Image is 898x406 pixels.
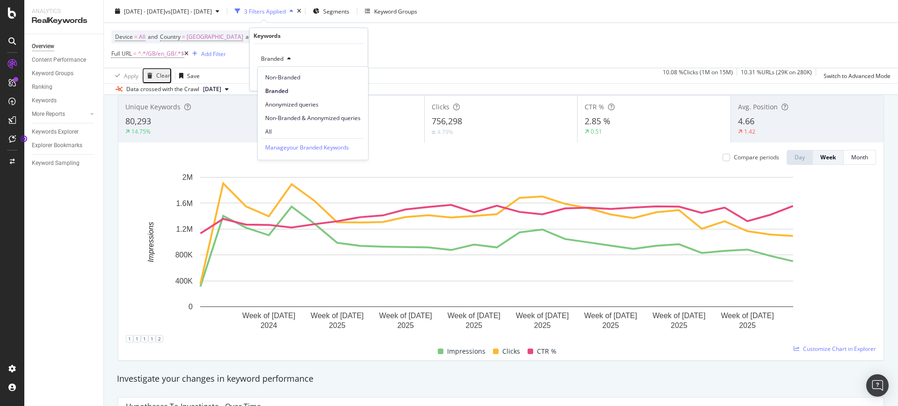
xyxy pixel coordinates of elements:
button: Cancel [253,74,283,83]
div: Content Performance [32,55,86,65]
span: All [139,30,145,43]
text: 2024 [261,321,277,329]
button: [DATE] [199,84,232,95]
div: Explorer Bookmarks [32,141,82,150]
span: and [148,33,158,41]
div: Investigate your changes in keyword performance [117,373,885,385]
span: = [133,50,137,57]
text: 1.2M [176,225,193,233]
text: 400K [175,277,193,285]
a: Explorer Bookmarks [32,141,97,150]
span: Impressions [447,346,485,357]
div: 1 [148,335,156,342]
div: Keywords [253,32,281,40]
text: 2025 [739,321,756,329]
text: 2025 [534,321,551,329]
div: More Reports [32,109,65,119]
span: Device [115,33,133,41]
div: Week [820,153,836,161]
span: Full URL [111,50,132,57]
div: Overview [32,42,54,51]
a: Keyword Groups [32,69,97,78]
div: Apply [124,71,138,79]
text: Week of [DATE] [721,312,774,320]
button: 3 Filters Applied [231,4,297,19]
button: Branded [257,51,295,66]
span: ^.*/GB/en_GB/.*$ [138,47,184,60]
span: Non-Branded [265,73,361,82]
text: 2M [182,173,193,181]
text: 2025 [466,321,483,329]
button: Day [787,150,813,165]
div: 1 [126,335,133,342]
button: Week [813,150,844,165]
text: 2025 [602,321,619,329]
div: Analytics [32,7,96,15]
text: 2025 [671,321,688,329]
div: Day [795,153,805,161]
span: 80,293 [125,115,151,127]
div: 2 [156,335,163,342]
div: Switch to Advanced Mode [824,71,891,79]
text: Week of [DATE] [311,312,363,320]
span: Clicks [432,102,449,111]
span: Non-Branded & Anonymized queries [265,114,361,122]
button: [DATE] - [DATE]vs[DATE] - [DATE] [111,4,223,19]
button: Apply [111,68,138,83]
span: CTR % [537,346,557,357]
div: 14.75% [131,128,151,135]
span: Branded [265,87,361,95]
div: 10.08 % Clicks ( 1M on 15M ) [663,68,733,83]
a: Ranking [32,82,97,92]
div: Data crossed with the Crawl [126,85,199,93]
div: Clear [156,72,170,79]
div: Tooltip anchor [20,135,28,143]
div: Keywords [32,96,57,106]
div: Keyword Groups [32,69,73,78]
span: 2.85 % [585,115,610,127]
div: Month [851,153,868,161]
div: 10.31 % URLs ( 29K on 280K ) [741,68,812,83]
span: Anonymized queries [265,100,361,109]
span: Segments [323,7,349,15]
span: All [265,128,361,136]
div: A chart. [126,172,867,335]
span: = [182,33,185,41]
span: Avg. Position [738,102,778,111]
span: 2025 May. 29th [203,85,221,93]
div: Keyword Sampling [32,158,80,168]
text: 800K [175,251,193,259]
span: [DATE] - [DATE] [124,7,165,15]
text: 0 [188,303,193,311]
a: Overview [32,42,97,51]
text: 2025 [397,321,414,329]
text: Week of [DATE] [448,312,500,320]
span: [GEOGRAPHIC_DATA] [187,30,243,43]
span: Country [160,33,181,41]
div: 3 Filters Applied [244,7,286,15]
div: Add Filter [201,50,226,57]
a: Manageyour Branded Keywords [265,142,349,152]
div: Save [187,71,200,79]
button: Switch to Advanced Mode [820,68,891,83]
text: 2025 [329,321,346,329]
button: Clear [143,68,171,83]
a: Customize Chart in Explorer [794,345,876,353]
div: 1.42 [744,128,755,135]
div: Keywords Explorer [32,127,79,137]
a: Keywords Explorer [32,127,97,137]
img: Equal [432,131,435,134]
div: Keyword Groups [374,7,417,15]
button: Month [844,150,876,165]
span: Customize Chart in Explorer [803,345,876,353]
div: Open Intercom Messenger [866,374,889,397]
div: Compare periods [734,153,779,161]
a: Keyword Sampling [32,158,97,168]
text: Week of [DATE] [379,312,432,320]
span: Clicks [502,346,520,357]
span: Branded [257,55,283,63]
div: RealKeywords [32,15,96,26]
a: More Reports [32,109,87,119]
div: 0.51 [591,128,602,135]
div: 1 [141,335,148,342]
